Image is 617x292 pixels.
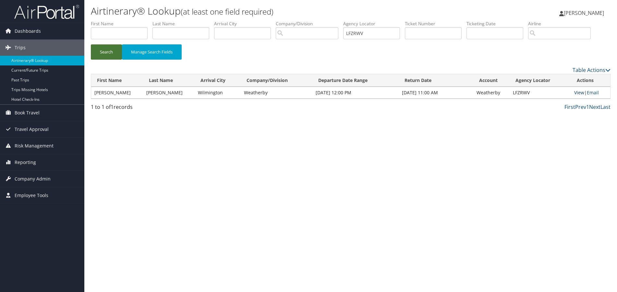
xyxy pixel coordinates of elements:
[91,44,122,60] button: Search
[15,138,54,154] span: Risk Management
[510,74,571,87] th: Agency Locator: activate to sort column ascending
[276,20,343,27] label: Company/Division
[399,87,473,99] td: [DATE] 11:00 AM
[15,40,26,56] span: Trips
[564,9,604,17] span: [PERSON_NAME]
[15,154,36,170] span: Reporting
[312,74,399,87] th: Departure Date Range: activate to sort column ascending
[466,20,528,27] label: Ticketing Date
[143,87,195,99] td: [PERSON_NAME]
[195,74,240,87] th: Arrival City: activate to sort column ascending
[91,87,143,99] td: [PERSON_NAME]
[574,89,584,96] a: View
[573,66,611,74] a: Table Actions
[91,74,143,87] th: First Name: activate to sort column ascending
[214,20,276,27] label: Arrival City
[15,105,40,121] span: Book Travel
[473,74,510,87] th: Account: activate to sort column ascending
[15,23,41,39] span: Dashboards
[181,6,273,17] small: (at least one field required)
[405,20,466,27] label: Ticket Number
[111,103,114,111] span: 1
[571,74,610,87] th: Actions
[600,103,611,111] a: Last
[15,121,49,137] span: Travel Approval
[241,87,312,99] td: Weatherby
[241,74,312,87] th: Company/Division
[399,74,473,87] th: Return Date: activate to sort column ascending
[14,4,79,19] img: airportal-logo.png
[195,87,240,99] td: Wilmington
[589,103,600,111] a: Next
[15,171,51,187] span: Company Admin
[564,103,575,111] a: First
[122,44,182,60] button: Manage Search Fields
[528,20,596,27] label: Airline
[312,87,399,99] td: [DATE] 12:00 PM
[571,87,610,99] td: |
[343,20,405,27] label: Agency Locator
[510,87,571,99] td: LFZRWV
[143,74,195,87] th: Last Name: activate to sort column ascending
[15,187,48,204] span: Employee Tools
[586,103,589,111] a: 1
[587,89,599,96] a: Email
[575,103,586,111] a: Prev
[559,3,611,23] a: [PERSON_NAME]
[473,87,510,99] td: Weatherby
[91,103,213,114] div: 1 to 1 of records
[91,4,437,18] h1: Airtinerary® Lookup
[152,20,214,27] label: Last Name
[91,20,152,27] label: First Name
